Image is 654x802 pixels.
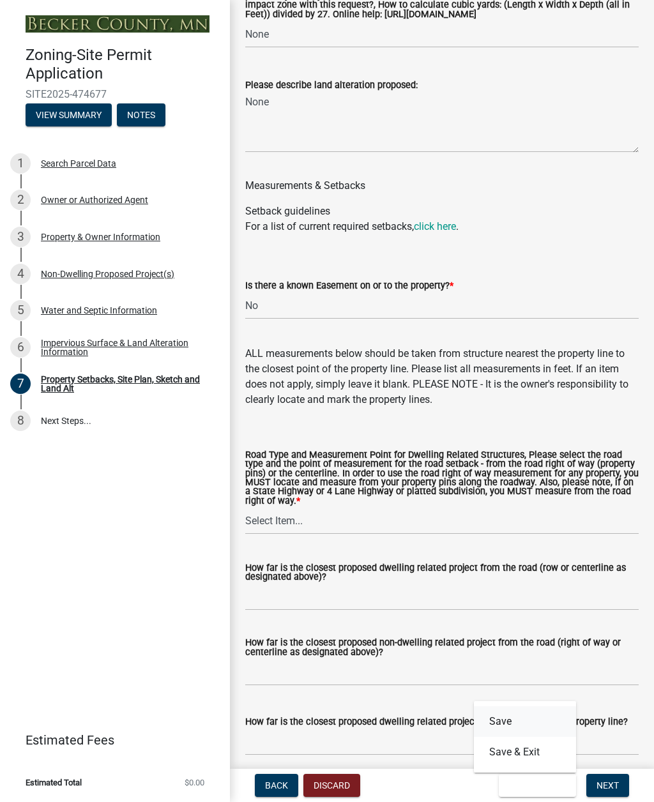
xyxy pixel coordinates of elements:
[26,103,112,126] button: View Summary
[10,337,31,358] div: 6
[41,269,174,278] div: Non-Dwelling Proposed Project(s)
[117,110,165,121] wm-modal-confirm: Notes
[41,375,209,393] div: Property Setbacks, Site Plan, Sketch and Land Alt
[10,374,31,394] div: 7
[41,232,160,241] div: Property & Owner Information
[10,264,31,284] div: 4
[26,778,82,787] span: Estimated Total
[26,15,209,33] img: Becker County, Minnesota
[474,737,576,768] button: Save & Exit
[245,204,639,234] div: Setback guidelines
[41,159,116,168] div: Search Parcel Data
[10,190,31,210] div: 2
[10,153,31,174] div: 1
[586,774,629,797] button: Next
[597,780,619,791] span: Next
[499,774,576,797] button: Save & Exit
[414,220,456,232] a: click here
[474,706,576,737] button: Save
[185,778,204,787] span: $0.00
[117,103,165,126] button: Notes
[265,780,288,791] span: Back
[10,300,31,321] div: 5
[474,701,576,773] div: Save & Exit
[303,774,360,797] button: Discard
[41,195,148,204] div: Owner or Authorized Agent
[255,774,298,797] button: Back
[26,88,204,100] span: SITE2025-474677
[245,282,453,291] label: Is there a known Easement on or to the property?
[509,780,558,791] span: Save & Exit
[10,727,209,753] a: Estimated Fees
[41,306,157,315] div: Water and Septic Information
[245,178,639,193] div: Measurements & Setbacks
[245,346,639,407] div: ALL measurements below should be taken from structure nearest the property line to the closest po...
[245,718,628,727] label: How far is the closest proposed dwelling related project from the closest side property line?
[245,639,639,657] label: How far is the closest proposed non-dwelling related project from the road (right of way or cente...
[245,219,639,234] div: For a list of current required setbacks, .
[245,81,418,90] label: Please describe land alteration proposed:
[245,451,639,506] label: Road Type and Measurement Point for Dwelling Related Structures, Please select the road type and ...
[10,411,31,431] div: 8
[10,227,31,247] div: 3
[41,338,209,356] div: Impervious Surface & Land Alteration Information
[26,46,220,83] h4: Zoning-Site Permit Application
[245,564,639,582] label: How far is the closest proposed dwelling related project from the road (row or centerline as desi...
[26,110,112,121] wm-modal-confirm: Summary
